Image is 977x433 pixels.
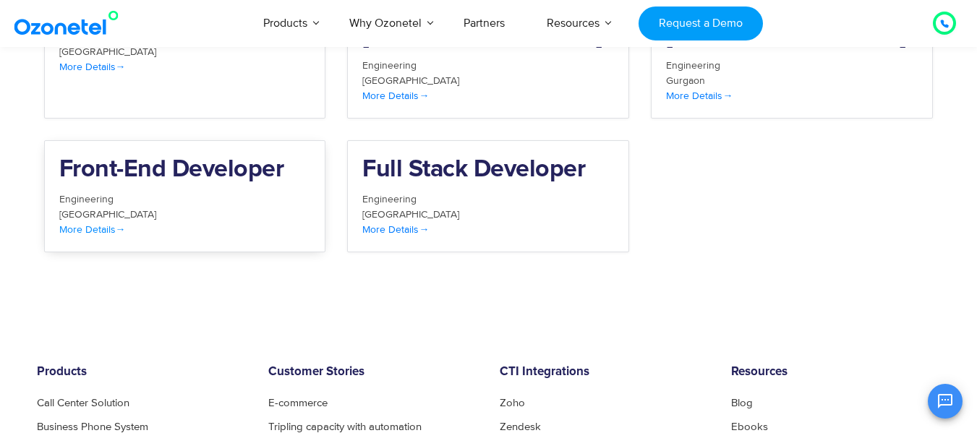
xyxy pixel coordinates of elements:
[362,155,614,184] h2: Full Stack Developer
[59,208,156,220] span: [GEOGRAPHIC_DATA]
[362,90,429,102] span: More Details
[639,7,762,40] a: Request a Demo
[362,59,417,72] span: Engineering
[37,421,148,432] a: Business Phone System
[37,365,247,380] h6: Products
[59,155,311,184] h2: Front-End Developer
[731,421,768,432] a: Ebooks
[500,365,709,380] h6: CTI Integrations
[362,74,459,87] span: [GEOGRAPHIC_DATA]
[928,384,963,419] button: Open chat
[59,46,156,58] span: [GEOGRAPHIC_DATA]
[362,223,429,236] span: More Details
[37,398,129,408] a: Call Center Solution
[666,59,720,72] span: Engineering
[666,90,733,102] span: More Details
[59,61,126,73] span: More Details
[362,193,417,205] span: Engineering
[362,208,459,220] span: [GEOGRAPHIC_DATA]
[268,421,422,432] a: Tripling capacity with automation
[268,365,478,380] h6: Customer Stories
[731,365,941,380] h6: Resources
[268,398,328,408] a: E-commerce
[666,74,705,87] span: Gurgaon
[44,140,326,252] a: Front-End Developer Engineering [GEOGRAPHIC_DATA] More Details
[59,193,114,205] span: Engineering
[500,421,541,432] a: Zendesk
[59,223,126,236] span: More Details
[347,140,629,252] a: Full Stack Developer Engineering [GEOGRAPHIC_DATA] More Details
[500,398,525,408] a: Zoho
